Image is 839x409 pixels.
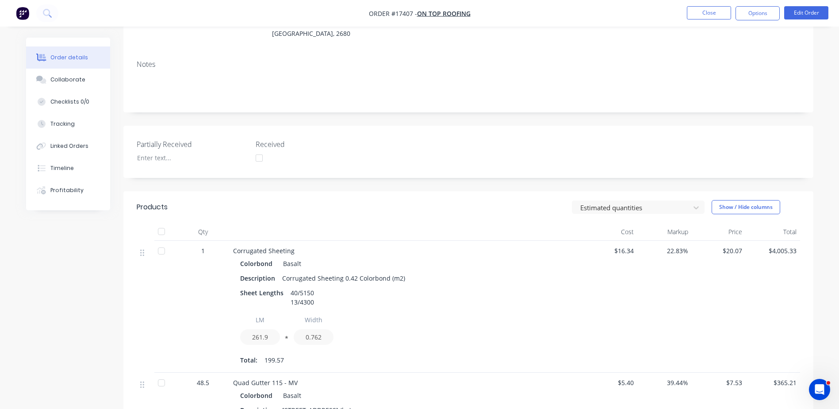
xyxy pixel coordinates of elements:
[294,312,333,328] input: Label
[736,6,780,20] button: Options
[746,223,800,241] div: Total
[280,257,301,270] div: Basalt
[809,379,830,400] iframe: Intercom live chat
[369,9,417,18] span: Order #17407 -
[784,6,828,19] button: Edit Order
[233,247,295,255] span: Corrugated Sheeting
[50,120,75,128] div: Tracking
[137,139,247,150] label: Partially Received
[294,329,333,345] input: Value
[50,186,84,194] div: Profitability
[692,223,746,241] div: Price
[26,113,110,135] button: Tracking
[50,54,88,62] div: Order details
[279,272,409,285] div: Corrugated Sheeting 0.42 Colorbond (m2)
[26,69,110,91] button: Collaborate
[201,246,205,255] span: 1
[749,246,797,255] span: $4,005.33
[240,329,280,345] input: Value
[233,378,298,387] span: Quad Gutter 115 - MV
[256,139,366,150] label: Received
[240,272,279,285] div: Description
[50,142,88,150] div: Linked Orders
[176,223,230,241] div: Qty
[687,6,731,19] button: Close
[641,378,688,387] span: 39.44%
[240,286,287,299] div: Sheet Lengths
[749,378,797,387] span: $365.21
[287,286,318,309] div: 40/5150 13/4300
[240,257,276,270] div: Colorbond
[240,355,257,365] span: Total:
[264,355,284,365] span: 199.57
[137,202,168,212] div: Products
[137,60,800,69] div: Notes
[240,312,280,328] input: Label
[26,135,110,157] button: Linked Orders
[695,378,743,387] span: $7.53
[637,223,692,241] div: Markup
[695,246,743,255] span: $20.07
[583,223,638,241] div: Cost
[280,389,301,402] div: Basalt
[587,246,634,255] span: $16.34
[16,7,29,20] img: Factory
[26,46,110,69] button: Order details
[587,378,634,387] span: $5.40
[240,389,276,402] div: Colorbond
[197,378,209,387] span: 48.5
[50,164,74,172] div: Timeline
[50,98,89,106] div: Checklists 0/0
[26,157,110,179] button: Timeline
[417,9,471,18] a: On Top Roofing
[50,76,85,84] div: Collaborate
[712,200,780,214] button: Show / Hide columns
[26,91,110,113] button: Checklists 0/0
[641,246,688,255] span: 22.83%
[26,179,110,201] button: Profitability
